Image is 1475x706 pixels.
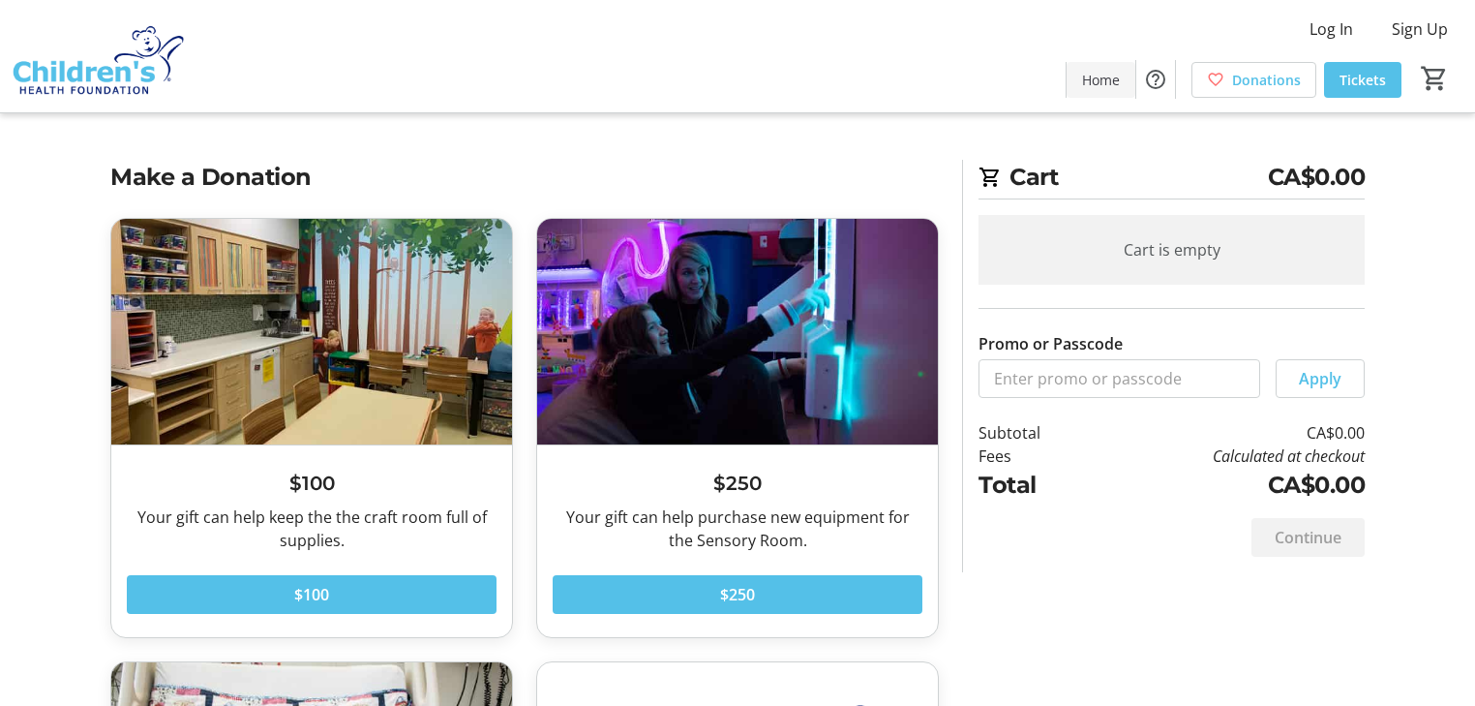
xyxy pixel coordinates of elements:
h3: $100 [127,469,497,498]
input: Enter promo or passcode [978,359,1260,398]
button: Help [1136,60,1175,99]
span: Apply [1299,367,1341,390]
span: Sign Up [1392,17,1448,41]
div: Your gift can help keep the the craft room full of supplies. [127,506,497,552]
span: Log In [1309,17,1353,41]
a: Tickets [1324,62,1401,98]
h2: Cart [978,160,1365,200]
button: Sign Up [1376,14,1463,45]
label: Promo or Passcode [978,332,1123,355]
td: Calculated at checkout [1091,445,1365,468]
td: Fees [978,445,1091,468]
img: $100 [111,219,512,445]
a: Donations [1191,62,1316,98]
button: Cart [1417,61,1452,96]
span: $100 [294,583,329,606]
h3: $250 [553,469,922,498]
img: Children's Health Foundation's Logo [12,8,184,105]
span: Donations [1232,70,1301,90]
span: $250 [720,583,755,606]
td: CA$0.00 [1091,468,1365,503]
td: Total [978,468,1091,503]
span: CA$0.00 [1268,160,1366,195]
span: Tickets [1340,70,1386,90]
td: Subtotal [978,421,1091,445]
a: Home [1067,62,1135,98]
button: Log In [1294,14,1369,45]
button: $250 [553,575,922,614]
h2: Make a Donation [110,160,939,195]
button: $100 [127,575,497,614]
div: Your gift can help purchase new equipment for the Sensory Room. [553,506,922,552]
img: $250 [537,219,938,445]
div: Cart is empty [978,215,1365,285]
button: Apply [1276,359,1365,398]
span: Home [1082,70,1120,90]
td: CA$0.00 [1091,421,1365,445]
